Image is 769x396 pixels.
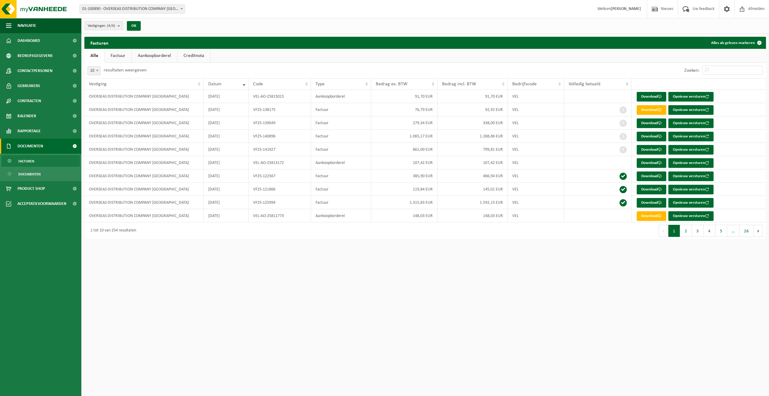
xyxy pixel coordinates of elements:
span: 10 [87,66,101,75]
span: Documenten [17,139,43,154]
td: OVERSEAS DISTRIBUTION COMPANY [GEOGRAPHIC_DATA] [84,103,204,116]
button: 2 [680,225,692,237]
td: OVERSEAS DISTRIBUTION COMPANY [GEOGRAPHIC_DATA] [84,169,204,183]
td: OVERSEAS DISTRIBUTION COMPANY [GEOGRAPHIC_DATA] [84,209,204,222]
td: 1.288,86 EUR [438,130,507,143]
td: 148,03 EUR [371,209,438,222]
td: Factuur [311,103,371,116]
a: Download [637,185,666,194]
td: OVERSEAS DISTRIBUTION COMPANY [GEOGRAPHIC_DATA] [84,143,204,156]
td: VEL [508,196,564,209]
td: VF25-125994 [249,196,311,209]
span: Bedrijfsgegevens [17,48,53,63]
td: Factuur [311,116,371,130]
h2: Facturen [84,37,115,49]
button: Vestigingen(4/4) [84,21,123,30]
button: Opnieuw versturen [668,198,714,208]
button: Opnieuw versturen [668,132,714,141]
td: Aankoopborderel [311,156,371,169]
td: VF25-138175 [249,103,311,116]
a: Download [637,132,666,141]
span: Dashboard [17,33,40,48]
span: Vestigingen [88,21,115,30]
button: Opnieuw versturen [668,105,714,115]
span: Bedrag incl. BTW [442,82,476,86]
span: Documenten [18,168,41,180]
count: (4/4) [107,24,115,28]
td: VEL [508,116,564,130]
td: VEL [508,183,564,196]
button: 3 [692,225,704,237]
td: OVERSEAS DISTRIBUTION COMPANY [GEOGRAPHIC_DATA] [84,156,204,169]
a: Aankoopborderel [132,49,177,63]
td: VEL [508,156,564,169]
td: OVERSEAS DISTRIBUTION COMPANY [GEOGRAPHIC_DATA] [84,116,204,130]
td: 466,94 EUR [438,169,507,183]
td: VF25-122567 [249,169,311,183]
td: 92,92 EUR [438,103,507,116]
a: Download [637,158,666,168]
a: Documenten [2,168,80,180]
span: Volledig betaald [569,82,600,86]
td: VF25-139049 [249,116,311,130]
td: VF25-140896 [249,130,311,143]
span: Bedrijfscode [512,82,537,86]
a: Factuur [105,49,131,63]
td: Aankoopborderel [311,90,371,103]
button: Opnieuw versturen [668,211,714,221]
td: Factuur [311,169,371,183]
td: Factuur [311,196,371,209]
span: Kalender [17,108,36,124]
span: Datum [208,82,221,86]
a: Download [637,105,666,115]
td: VEL [508,103,564,116]
button: Opnieuw versturen [668,171,714,181]
button: Opnieuw versturen [668,185,714,194]
button: OK [127,21,141,31]
td: [DATE] [204,103,249,116]
button: 26 [739,225,754,237]
td: VEL [508,130,564,143]
span: Rapportage [17,124,41,139]
td: Factuur [311,143,371,156]
a: Download [637,198,666,208]
a: Facturen [2,155,80,167]
button: 4 [704,225,715,237]
span: Product Shop [17,181,45,196]
td: 1.315,83 EUR [371,196,438,209]
span: Navigatie [17,18,36,33]
a: Download [637,145,666,155]
td: 145,01 EUR [438,183,507,196]
button: Opnieuw versturen [668,92,714,102]
button: Previous [659,225,668,237]
td: 799,81 EUR [438,143,507,156]
button: 1 [668,225,680,237]
td: Factuur [311,130,371,143]
td: [DATE] [204,130,249,143]
button: Opnieuw versturen [668,145,714,155]
td: 279,34 EUR [371,116,438,130]
a: Download [637,171,666,181]
td: [DATE] [204,156,249,169]
td: OVERSEAS DISTRIBUTION COMPANY [GEOGRAPHIC_DATA] [84,196,204,209]
td: VF25-121866 [249,183,311,196]
button: Alles als gelezen markeren [706,37,765,49]
td: VEL [508,143,564,156]
td: [DATE] [204,183,249,196]
td: [DATE] [204,209,249,222]
button: 5 [715,225,727,237]
span: 01-100890 - OVERSEAS DISTRIBUTION COMPANY NV - ANTWERPEN [80,5,185,13]
td: [DATE] [204,90,249,103]
button: Next [754,225,763,237]
td: VEL-AO-25811773 [249,209,311,222]
span: Type [315,82,325,86]
td: 119,84 EUR [371,183,438,196]
td: 1.592,15 EUR [438,196,507,209]
td: [DATE] [204,196,249,209]
td: OVERSEAS DISTRIBUTION COMPANY [GEOGRAPHIC_DATA] [84,130,204,143]
td: OVERSEAS DISTRIBUTION COMPANY [GEOGRAPHIC_DATA] [84,183,204,196]
span: Contactpersonen [17,63,52,78]
button: Opnieuw versturen [668,118,714,128]
td: 76,79 EUR [371,103,438,116]
a: Creditnota [177,49,210,63]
